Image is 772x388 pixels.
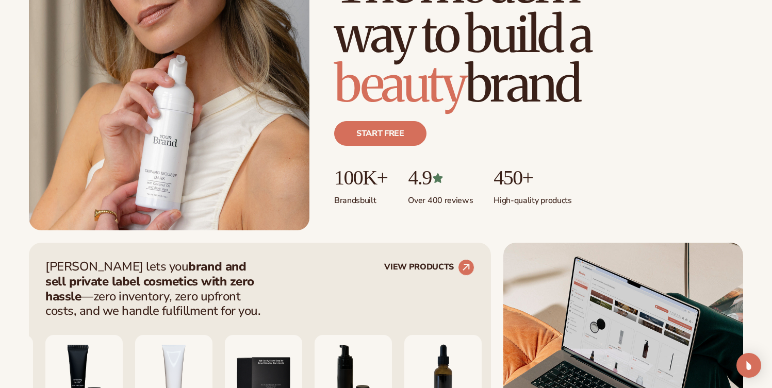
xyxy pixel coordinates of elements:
[45,258,254,305] strong: brand and sell private label cosmetics with zero hassle
[334,189,387,206] p: Brands built
[736,353,761,378] div: Open Intercom Messenger
[494,166,571,189] p: 450+
[494,189,571,206] p: High-quality products
[45,259,267,318] p: [PERSON_NAME] lets you —zero inventory, zero upfront costs, and we handle fulfillment for you.
[334,53,465,115] span: beauty
[408,189,473,206] p: Over 400 reviews
[384,259,474,276] a: VIEW PRODUCTS
[334,121,426,146] a: Start free
[334,166,387,189] p: 100K+
[408,166,473,189] p: 4.9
